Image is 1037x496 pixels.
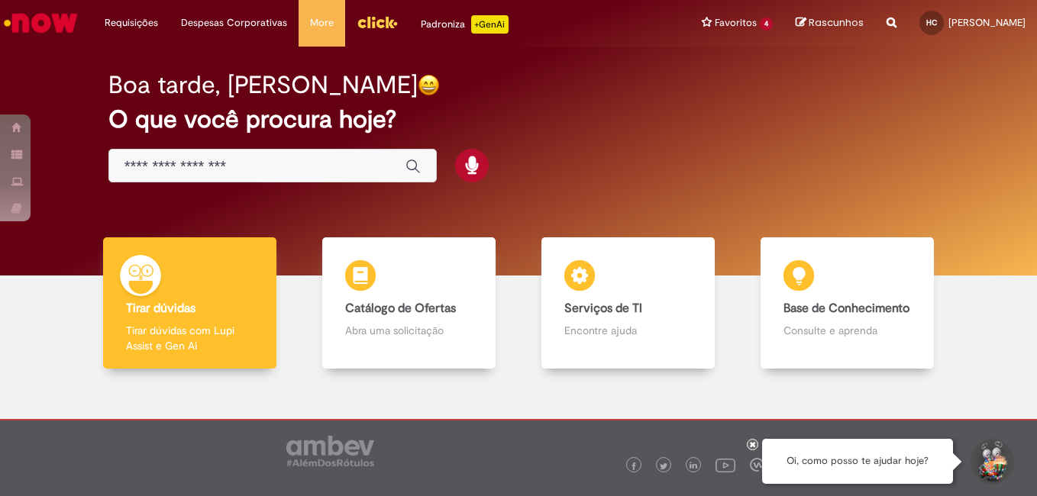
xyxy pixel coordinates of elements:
div: Oi, como posso te ajudar hoje? [762,439,953,484]
span: Favoritos [715,15,757,31]
b: Catálogo de Ofertas [345,301,456,316]
a: Base de Conhecimento Consulte e aprenda [738,237,957,369]
p: Tirar dúvidas com Lupi Assist e Gen Ai [126,323,254,353]
a: Catálogo de Ofertas Abra uma solicitação [299,237,518,369]
span: More [310,15,334,31]
b: Base de Conhecimento [783,301,909,316]
span: Rascunhos [809,15,864,30]
span: 4 [760,18,773,31]
img: logo_footer_workplace.png [750,458,764,472]
p: Encontre ajuda [564,323,693,338]
b: Tirar dúvidas [126,301,195,316]
img: ServiceNow [2,8,80,38]
img: logo_footer_twitter.png [660,462,667,470]
a: Rascunhos [796,16,864,31]
span: [PERSON_NAME] [948,16,1026,29]
img: logo_footer_youtube.png [716,455,735,475]
h2: O que você procura hoje? [108,106,929,133]
div: Padroniza [421,15,509,34]
span: Requisições [105,15,158,31]
img: logo_footer_linkedin.png [690,462,697,471]
p: Consulte e aprenda [783,323,912,338]
img: happy-face.png [418,74,440,96]
p: +GenAi [471,15,509,34]
a: Serviços de TI Encontre ajuda [518,237,738,369]
p: Abra uma solicitação [345,323,473,338]
button: Iniciar Conversa de Suporte [968,439,1014,485]
img: logo_footer_facebook.png [630,462,638,470]
img: click_logo_yellow_360x200.png [357,11,398,34]
span: Despesas Corporativas [181,15,287,31]
img: logo_footer_ambev_rotulo_gray.png [286,436,374,466]
b: Serviços de TI [564,301,642,316]
span: HC [926,18,937,27]
a: Tirar dúvidas Tirar dúvidas com Lupi Assist e Gen Ai [80,237,299,369]
h2: Boa tarde, [PERSON_NAME] [108,72,418,98]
